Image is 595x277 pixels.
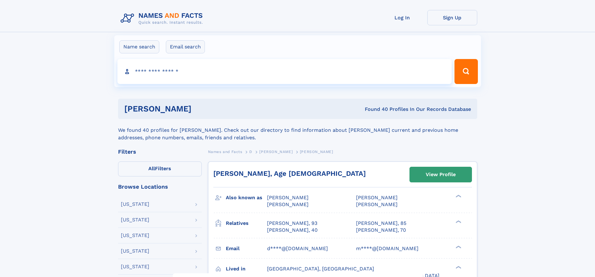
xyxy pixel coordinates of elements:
[249,150,252,154] span: D
[267,201,309,207] span: [PERSON_NAME]
[249,148,252,156] a: D
[377,10,427,25] a: Log In
[454,220,462,224] div: ❯
[267,227,318,234] a: [PERSON_NAME], 40
[356,201,398,207] span: [PERSON_NAME]
[213,170,366,177] a: [PERSON_NAME], Age [DEMOGRAPHIC_DATA]
[119,40,159,53] label: Name search
[121,249,149,254] div: [US_STATE]
[267,266,374,272] span: [GEOGRAPHIC_DATA], [GEOGRAPHIC_DATA]
[208,148,242,156] a: Names and Facts
[426,167,456,182] div: View Profile
[427,10,477,25] a: Sign Up
[454,59,478,84] button: Search Button
[356,220,406,227] a: [PERSON_NAME], 85
[454,265,462,269] div: ❯
[300,150,333,154] span: [PERSON_NAME]
[226,192,267,203] h3: Also known as
[148,166,155,171] span: All
[410,167,472,182] a: View Profile
[278,106,471,113] div: Found 40 Profiles In Our Records Database
[259,150,293,154] span: [PERSON_NAME]
[118,184,202,190] div: Browse Locations
[226,264,267,274] h3: Lived in
[121,202,149,207] div: [US_STATE]
[454,245,462,249] div: ❯
[267,195,309,200] span: [PERSON_NAME]
[454,194,462,198] div: ❯
[118,10,208,27] img: Logo Names and Facts
[226,218,267,229] h3: Relatives
[166,40,205,53] label: Email search
[117,59,452,84] input: search input
[226,243,267,254] h3: Email
[267,220,317,227] a: [PERSON_NAME], 93
[124,105,278,113] h1: [PERSON_NAME]
[121,264,149,269] div: [US_STATE]
[356,195,398,200] span: [PERSON_NAME]
[118,119,477,141] div: We found 40 profiles for [PERSON_NAME]. Check out our directory to find information about [PERSON...
[118,149,202,155] div: Filters
[121,217,149,222] div: [US_STATE]
[121,233,149,238] div: [US_STATE]
[259,148,293,156] a: [PERSON_NAME]
[118,161,202,176] label: Filters
[356,227,406,234] a: [PERSON_NAME], 70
